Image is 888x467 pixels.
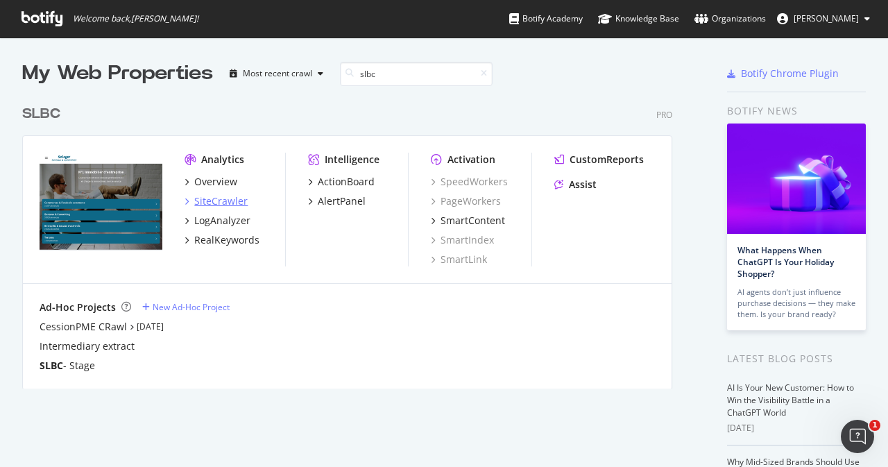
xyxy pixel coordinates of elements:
[431,175,508,189] a: SpeedWorkers
[40,320,127,334] a: CessionPME CRawl
[325,153,379,167] div: Intelligence
[431,214,505,228] a: SmartContent
[201,153,244,167] div: Analytics
[318,175,375,189] div: ActionBoard
[766,8,881,30] button: [PERSON_NAME]
[741,67,839,80] div: Botify Chrome Plugin
[869,420,880,431] span: 1
[137,321,164,332] a: [DATE]
[727,382,854,418] a: AI Is Your New Customer: How to Win the Visibility Battle in a ChatGPT World
[40,359,95,373] div: - Stage
[727,422,866,434] div: [DATE]
[727,103,866,119] div: Botify news
[40,339,135,353] a: Intermediary extract
[22,87,683,389] div: grid
[308,175,375,189] a: ActionBoard
[727,124,866,234] img: What Happens When ChatGPT Is Your Holiday Shopper?
[194,175,237,189] div: Overview
[194,214,250,228] div: LogAnalyzer
[224,62,329,85] button: Most recent crawl
[243,69,312,78] div: Most recent crawl
[185,233,259,247] a: RealKeywords
[431,253,487,266] a: SmartLink
[40,359,95,373] a: SLBC- Stage
[727,351,866,366] div: Latest Blog Posts
[737,244,834,280] a: What Happens When ChatGPT Is Your Holiday Shopper?
[340,62,493,86] input: Search
[554,153,644,167] a: CustomReports
[447,153,495,167] div: Activation
[737,287,855,320] div: AI agents don’t just influence purchase decisions — they make them. Is your brand ready?
[194,194,248,208] div: SiteCrawler
[841,420,874,453] iframe: Intercom live chat
[509,12,583,26] div: Botify Academy
[656,109,672,121] div: Pro
[185,175,237,189] a: Overview
[441,214,505,228] div: SmartContent
[727,67,839,80] a: Botify Chrome Plugin
[40,153,162,251] img: bureaux-commerces.seloger.com
[569,178,597,192] div: Assist
[185,214,250,228] a: LogAnalyzer
[318,194,366,208] div: AlertPanel
[142,301,230,313] a: New Ad-Hoc Project
[22,104,66,124] a: SLBC
[40,359,63,372] b: SLBC
[431,233,494,247] a: SmartIndex
[194,233,259,247] div: RealKeywords
[554,178,597,192] a: Assist
[185,194,248,208] a: SiteCrawler
[40,300,116,314] div: Ad-Hoc Projects
[153,301,230,313] div: New Ad-Hoc Project
[598,12,679,26] div: Knowledge Base
[794,12,859,24] span: Yannick Laurent
[308,194,366,208] a: AlertPanel
[694,12,766,26] div: Organizations
[431,194,501,208] a: PageWorkers
[73,13,198,24] span: Welcome back, [PERSON_NAME] !
[22,107,60,121] b: SLBC
[22,60,213,87] div: My Web Properties
[570,153,644,167] div: CustomReports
